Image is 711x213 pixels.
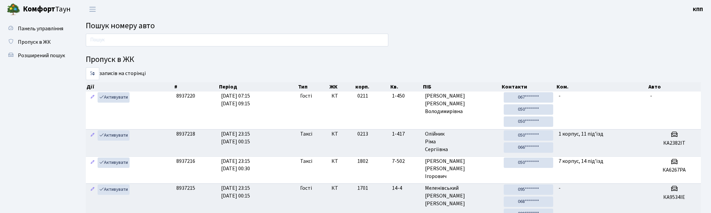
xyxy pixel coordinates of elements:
[693,6,703,13] b: КПП
[86,20,155,32] span: Пошук номеру авто
[176,130,195,138] span: 8937218
[84,4,101,15] button: Переключити навігацію
[650,194,698,201] h5: КА9534ІЕ
[221,130,250,145] span: [DATE] 23:15 [DATE] 00:15
[23,4,55,14] b: Комфорт
[425,184,498,208] span: Меленівський [PERSON_NAME] [PERSON_NAME]
[556,82,648,92] th: Ком.
[650,167,698,173] h5: КА6267РА
[559,92,561,100] span: -
[331,130,352,138] span: КТ
[221,157,250,173] span: [DATE] 23:15 [DATE] 00:30
[176,157,195,165] span: 8937216
[329,82,355,92] th: ЖК
[390,82,423,92] th: Кв.
[88,92,97,103] a: Редагувати
[98,157,130,168] a: Активувати
[357,92,368,100] span: 0211
[88,157,97,168] a: Редагувати
[86,67,146,80] label: записів на сторінці
[98,92,130,103] a: Активувати
[559,184,561,192] span: -
[3,49,71,62] a: Розширений пошук
[88,130,97,141] a: Редагувати
[3,22,71,35] a: Панель управління
[23,4,71,15] span: Таун
[300,130,312,138] span: Таксі
[425,130,498,153] span: Олійник Ріма Сергіївна
[422,82,501,92] th: ПІБ
[86,82,174,92] th: Дії
[501,82,556,92] th: Контакти
[331,92,352,100] span: КТ
[297,82,329,92] th: Тип
[221,184,250,200] span: [DATE] 23:15 [DATE] 00:15
[88,184,97,195] a: Редагувати
[86,55,701,65] h4: Пропуск в ЖК
[300,92,312,100] span: Гості
[648,82,701,92] th: Авто
[559,130,603,138] span: 1 корпус, 11 під'їзд
[331,184,352,192] span: КТ
[693,5,703,13] a: КПП
[357,130,368,138] span: 0213
[86,34,388,46] input: Пошук
[357,157,368,165] span: 1802
[559,157,603,165] span: 7 корпус, 14 під'їзд
[357,184,368,192] span: 1701
[331,157,352,165] span: КТ
[300,184,312,192] span: Гості
[425,92,498,115] span: [PERSON_NAME] [PERSON_NAME] Володимирівна
[650,92,652,100] span: -
[98,130,130,141] a: Активувати
[392,130,420,138] span: 1-417
[650,140,698,146] h5: КА2382ІТ
[392,184,420,192] span: 14-4
[221,92,250,107] span: [DATE] 07:15 [DATE] 09:15
[392,157,420,165] span: 7-502
[392,92,420,100] span: 1-450
[18,52,65,59] span: Розширений пошук
[174,82,218,92] th: #
[300,157,312,165] span: Таксі
[355,82,389,92] th: корп.
[7,3,20,16] img: logo.png
[176,92,195,100] span: 8937220
[176,184,195,192] span: 8937215
[18,25,63,32] span: Панель управління
[218,82,297,92] th: Період
[98,184,130,195] a: Активувати
[425,157,498,181] span: [PERSON_NAME] [PERSON_NAME] Ігорович
[18,38,51,46] span: Пропуск в ЖК
[86,67,99,80] select: записів на сторінці
[3,35,71,49] a: Пропуск в ЖК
